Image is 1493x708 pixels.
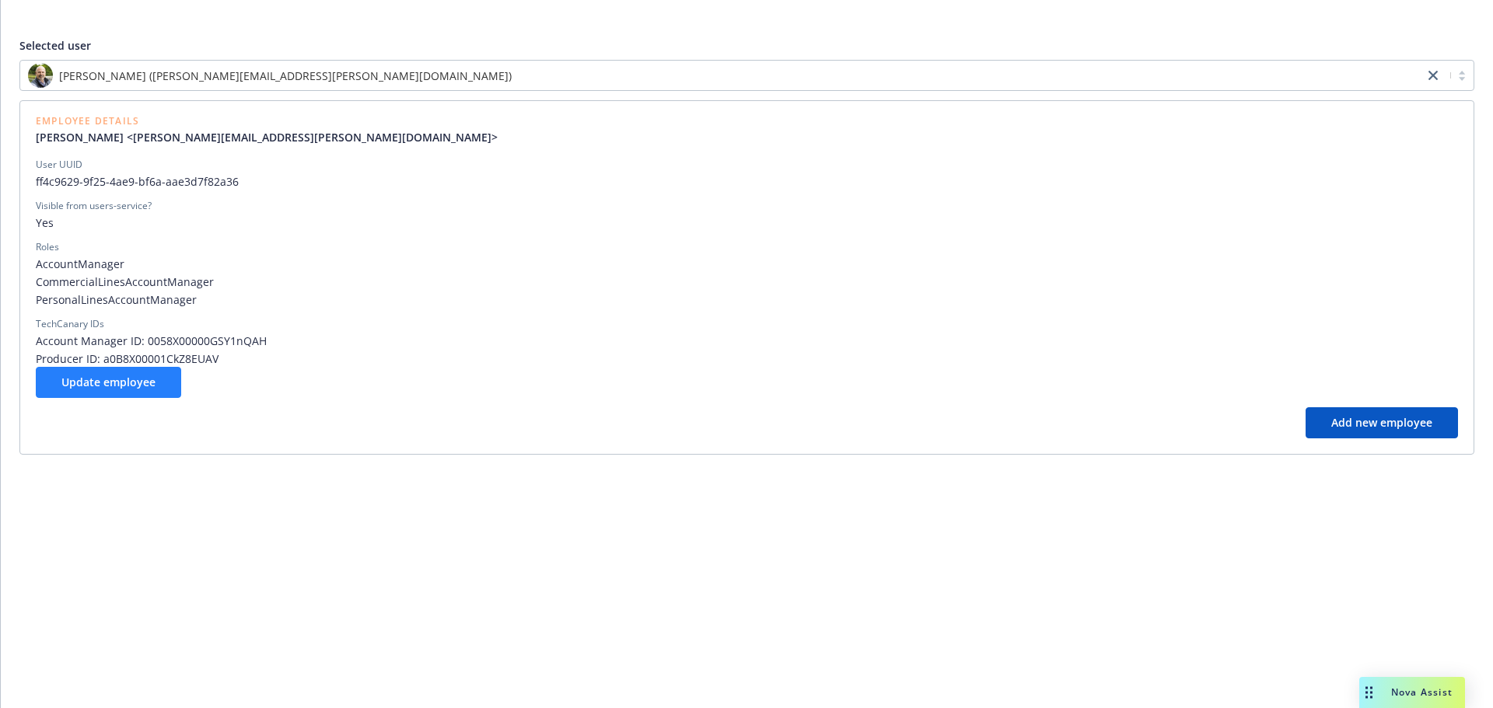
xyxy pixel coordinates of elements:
[36,291,1458,308] span: PersonalLinesAccountManager
[36,367,181,398] button: Update employee
[36,117,510,126] span: Employee Details
[36,240,59,254] div: Roles
[36,333,1458,349] span: Account Manager ID: 0058X00000GSY1nQAH
[1359,677,1465,708] button: Nova Assist
[1424,66,1442,85] a: close
[36,256,1458,272] span: AccountManager
[28,63,53,88] img: photo
[36,129,510,145] a: [PERSON_NAME] <[PERSON_NAME][EMAIL_ADDRESS][PERSON_NAME][DOMAIN_NAME]>
[36,351,1458,367] span: Producer ID: a0B8X00001CkZ8EUAV
[36,214,1458,231] span: Yes
[36,274,1458,290] span: CommercialLinesAccountManager
[1306,407,1458,438] button: Add new employee
[36,199,152,213] div: Visible from users-service?
[19,38,91,53] span: Selected user
[36,158,82,172] div: User UUID
[1359,677,1379,708] div: Drag to move
[1331,415,1432,430] span: Add new employee
[28,63,1416,88] span: photo[PERSON_NAME] ([PERSON_NAME][EMAIL_ADDRESS][PERSON_NAME][DOMAIN_NAME])
[36,173,1458,190] span: ff4c9629-9f25-4ae9-bf6a-aae3d7f82a36
[59,68,512,84] span: [PERSON_NAME] ([PERSON_NAME][EMAIL_ADDRESS][PERSON_NAME][DOMAIN_NAME])
[36,317,104,331] div: TechCanary IDs
[61,375,156,389] span: Update employee
[1391,685,1453,699] span: Nova Assist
